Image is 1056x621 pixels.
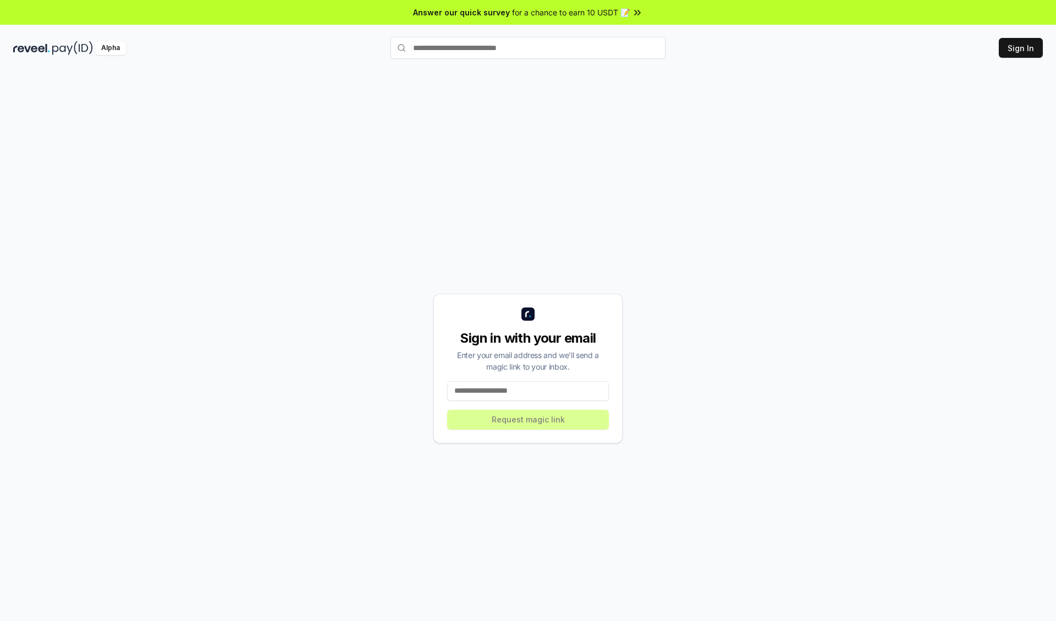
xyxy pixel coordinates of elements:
span: Answer our quick survey [413,7,510,18]
div: Sign in with your email [447,329,609,347]
div: Enter your email address and we’ll send a magic link to your inbox. [447,349,609,372]
img: reveel_dark [13,41,50,55]
img: pay_id [52,41,93,55]
div: Alpha [95,41,126,55]
span: for a chance to earn 10 USDT 📝 [512,7,630,18]
button: Sign In [999,38,1043,58]
img: logo_small [521,307,535,321]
